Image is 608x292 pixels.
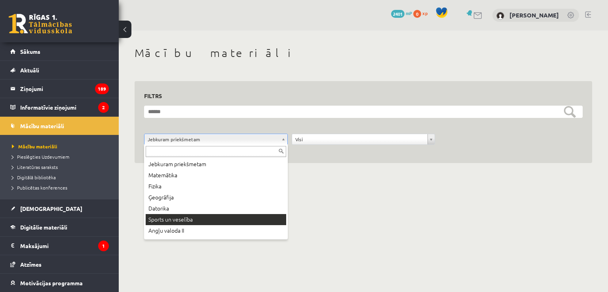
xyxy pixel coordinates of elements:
div: Latviešu valoda un literatūra II [146,236,286,247]
div: Datorika [146,203,286,214]
div: Ģeogrāfija [146,192,286,203]
div: Matemātika [146,170,286,181]
div: Sports un veselība [146,214,286,225]
div: Angļu valoda II [146,225,286,236]
div: Jebkuram priekšmetam [146,159,286,170]
div: Fizika [146,181,286,192]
